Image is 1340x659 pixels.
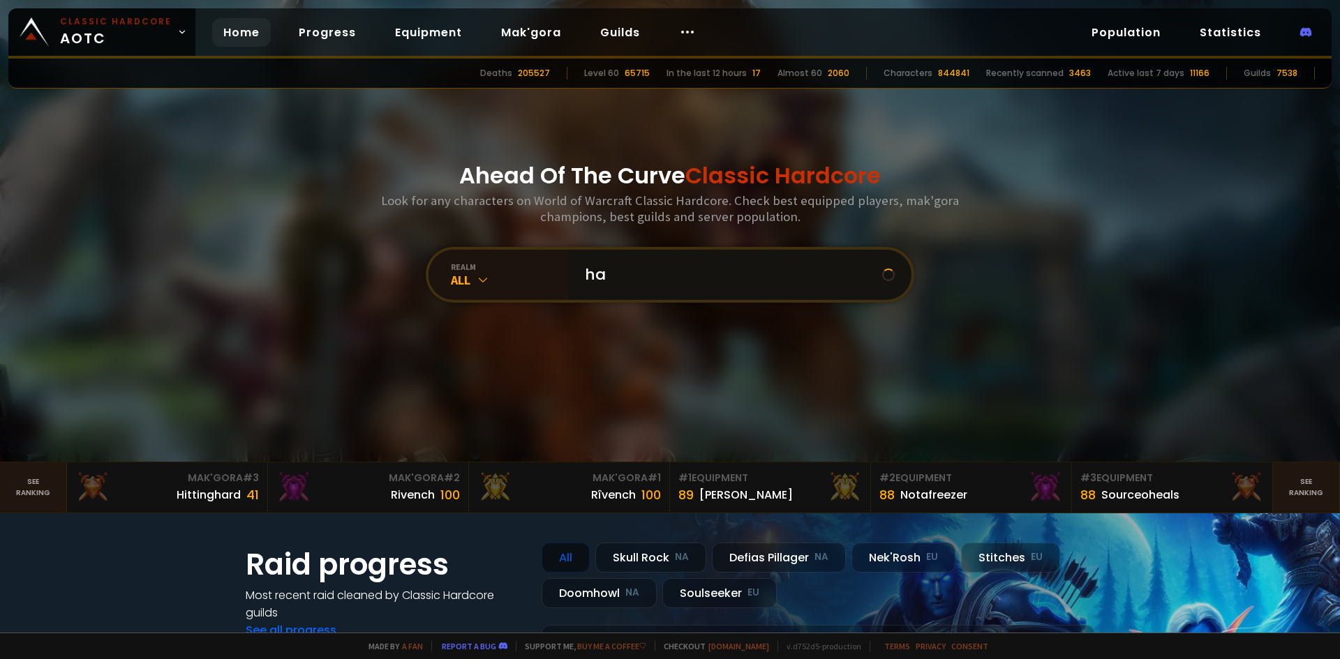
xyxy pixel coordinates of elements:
[60,15,172,49] span: AOTC
[879,471,895,485] span: # 2
[938,67,969,79] div: 844841
[884,641,910,651] a: Terms
[1031,550,1043,564] small: EU
[360,641,423,651] span: Made by
[1244,67,1271,79] div: Guilds
[375,192,965,225] h3: Look for any characters on World of Warcraft Classic Hardcore. Check best equipped players, mak'g...
[490,18,572,47] a: Mak'gora
[851,543,955,573] div: Nek'Rosh
[951,641,988,651] a: Consent
[542,543,590,573] div: All
[712,543,846,573] div: Defias Pillager
[871,462,1072,513] a: #2Equipment88Notafreezer
[1101,486,1179,503] div: Sourceoheals
[516,641,646,651] span: Support me,
[1080,485,1096,504] div: 88
[391,486,435,503] div: Rivench
[1069,67,1091,79] div: 3463
[469,462,670,513] a: Mak'Gora#1Rîvench100
[1276,67,1297,79] div: 7538
[747,586,759,600] small: EU
[1080,18,1172,47] a: Population
[685,160,881,191] span: Classic Hardcore
[961,543,1060,573] div: Stitches
[67,462,268,513] a: Mak'Gora#3Hittinghard41
[246,543,525,586] h1: Raid progress
[442,641,496,651] a: Report a bug
[584,67,619,79] div: Level 60
[451,272,568,288] div: All
[177,486,241,503] div: Hittinghard
[814,550,828,564] small: NA
[451,262,568,272] div: realm
[667,67,747,79] div: In the last 12 hours
[246,485,259,504] div: 41
[879,471,1063,485] div: Equipment
[1189,18,1272,47] a: Statistics
[926,550,938,564] small: EU
[655,641,769,651] span: Checkout
[595,543,706,573] div: Skull Rock
[576,250,882,300] input: Search a character...
[752,67,761,79] div: 17
[477,471,661,485] div: Mak'Gora
[675,550,689,564] small: NA
[268,462,469,513] a: Mak'Gora#2Rivench100
[625,67,650,79] div: 65715
[708,641,769,651] a: [DOMAIN_NAME]
[678,471,692,485] span: # 1
[246,622,336,638] a: See all progress
[699,486,793,503] div: [PERSON_NAME]
[518,67,550,79] div: 205527
[444,471,460,485] span: # 2
[625,586,639,600] small: NA
[884,67,932,79] div: Characters
[986,67,1064,79] div: Recently scanned
[542,578,657,608] div: Doomhowl
[1080,471,1096,485] span: # 3
[246,586,525,621] h4: Most recent raid cleaned by Classic Hardcore guilds
[879,485,895,504] div: 88
[589,18,651,47] a: Guilds
[900,486,967,503] div: Notafreezer
[8,8,195,56] a: Classic HardcoreAOTC
[459,159,881,192] h1: Ahead Of The Curve
[648,471,661,485] span: # 1
[591,486,636,503] div: Rîvench
[480,67,512,79] div: Deaths
[777,67,822,79] div: Almost 60
[288,18,367,47] a: Progress
[662,578,777,608] div: Soulseeker
[60,15,172,28] small: Classic Hardcore
[670,462,871,513] a: #1Equipment89[PERSON_NAME]
[678,485,694,504] div: 89
[1190,67,1209,79] div: 11166
[678,471,862,485] div: Equipment
[828,67,849,79] div: 2060
[440,485,460,504] div: 100
[402,641,423,651] a: a fan
[1080,471,1264,485] div: Equipment
[75,471,259,485] div: Mak'Gora
[577,641,646,651] a: Buy me a coffee
[384,18,473,47] a: Equipment
[276,471,460,485] div: Mak'Gora
[1273,462,1340,513] a: Seeranking
[243,471,259,485] span: # 3
[641,485,661,504] div: 100
[1072,462,1273,513] a: #3Equipment88Sourceoheals
[777,641,861,651] span: v. d752d5 - production
[916,641,946,651] a: Privacy
[212,18,271,47] a: Home
[1108,67,1184,79] div: Active last 7 days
